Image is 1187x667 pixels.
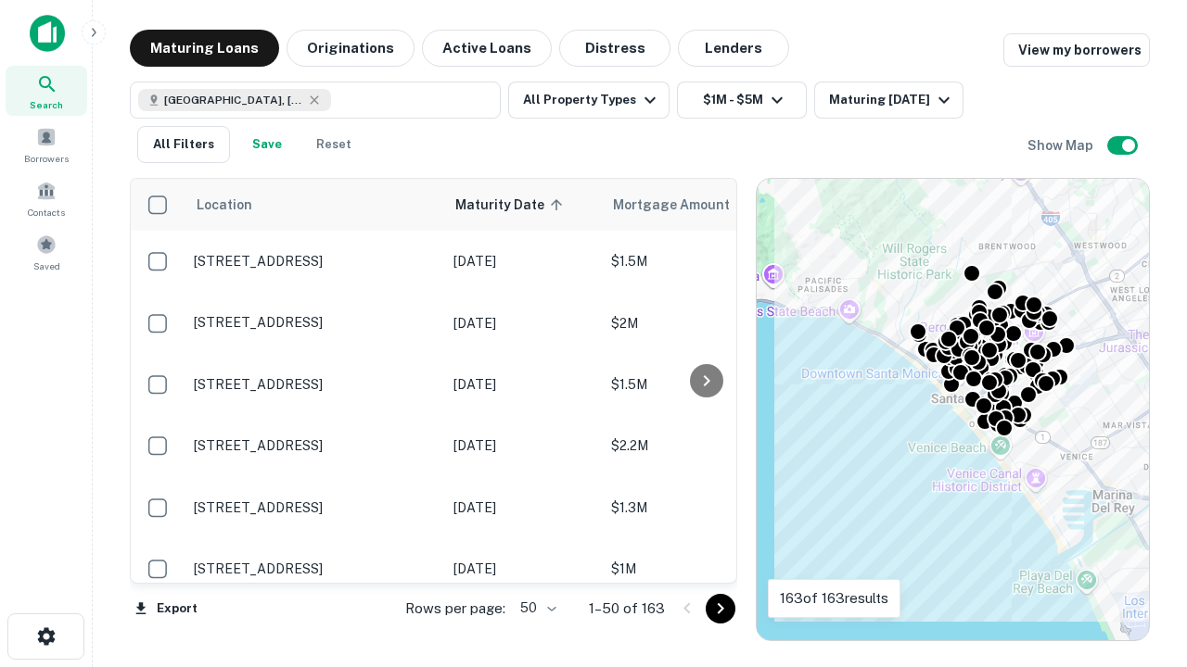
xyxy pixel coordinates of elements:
p: $1.5M [611,374,797,395]
button: Reset [304,126,364,163]
p: [DATE] [453,435,593,456]
button: Originations [287,30,415,67]
p: [STREET_ADDRESS] [194,560,435,577]
p: Rows per page: [405,598,505,620]
button: Maturing [DATE] [814,82,964,119]
span: Saved [33,258,60,273]
a: Borrowers [6,120,87,170]
h6: Show Map [1027,135,1096,156]
p: [DATE] [453,559,593,579]
button: Active Loans [422,30,552,67]
p: [STREET_ADDRESS] [194,376,435,393]
th: Mortgage Amount [602,179,806,231]
p: $1.5M [611,251,797,271]
button: All Filters [137,126,230,163]
p: [STREET_ADDRESS] [194,253,435,270]
p: [DATE] [453,497,593,518]
button: Maturing Loans [130,30,279,67]
p: [DATE] [453,374,593,395]
button: Save your search to get updates of matches that match your search criteria. [237,126,297,163]
button: Export [130,595,202,623]
button: All Property Types [508,82,670,119]
span: Search [30,97,63,112]
span: [GEOGRAPHIC_DATA], [GEOGRAPHIC_DATA], [GEOGRAPHIC_DATA] [164,92,303,108]
div: Maturing [DATE] [829,89,955,111]
th: Location [185,179,444,231]
span: Maturity Date [455,194,568,216]
button: $1M - $5M [677,82,807,119]
button: Distress [559,30,670,67]
div: 0 0 [757,179,1149,640]
p: $2M [611,313,797,333]
p: [STREET_ADDRESS] [194,437,435,454]
p: 163 of 163 results [780,587,888,610]
span: Contacts [28,205,65,220]
a: Contacts [6,173,87,223]
span: Location [196,194,252,216]
p: [DATE] [453,313,593,333]
p: 1–50 of 163 [589,598,665,620]
a: View my borrowers [1003,33,1150,67]
span: Mortgage Amount [613,194,754,216]
p: [DATE] [453,251,593,271]
p: [STREET_ADDRESS] [194,499,435,516]
button: Lenders [678,30,789,67]
img: capitalize-icon.png [30,15,65,52]
a: Search [6,66,87,116]
iframe: Chat Widget [1094,519,1187,608]
div: 50 [513,595,559,622]
span: Borrowers [24,151,69,166]
button: Go to next page [706,594,735,623]
a: Saved [6,227,87,277]
p: [STREET_ADDRESS] [194,314,435,331]
button: [GEOGRAPHIC_DATA], [GEOGRAPHIC_DATA], [GEOGRAPHIC_DATA] [130,82,501,119]
p: $1.3M [611,497,797,518]
p: $1M [611,559,797,579]
p: $2.2M [611,435,797,456]
th: Maturity Date [444,179,602,231]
